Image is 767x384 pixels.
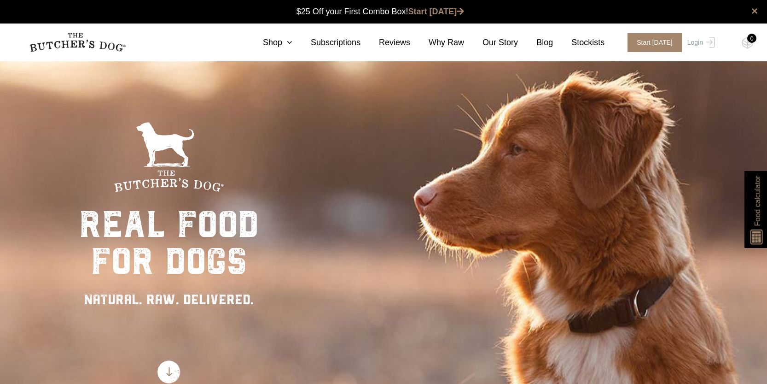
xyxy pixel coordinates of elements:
div: NATURAL. RAW. DELIVERED. [79,289,259,310]
a: close [751,6,758,17]
a: Shop [244,36,292,49]
img: TBD_Cart-Empty.png [742,37,753,49]
a: Why Raw [410,36,464,49]
a: Subscriptions [292,36,360,49]
div: 0 [747,34,756,43]
a: Reviews [360,36,410,49]
a: Login [685,33,715,52]
span: Start [DATE] [628,33,682,52]
span: Food calculator [752,176,763,226]
a: Our Story [464,36,518,49]
a: Blog [518,36,553,49]
a: Start [DATE] [408,7,465,16]
div: real food for dogs [79,206,259,280]
a: Stockists [553,36,604,49]
a: Start [DATE] [618,33,685,52]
